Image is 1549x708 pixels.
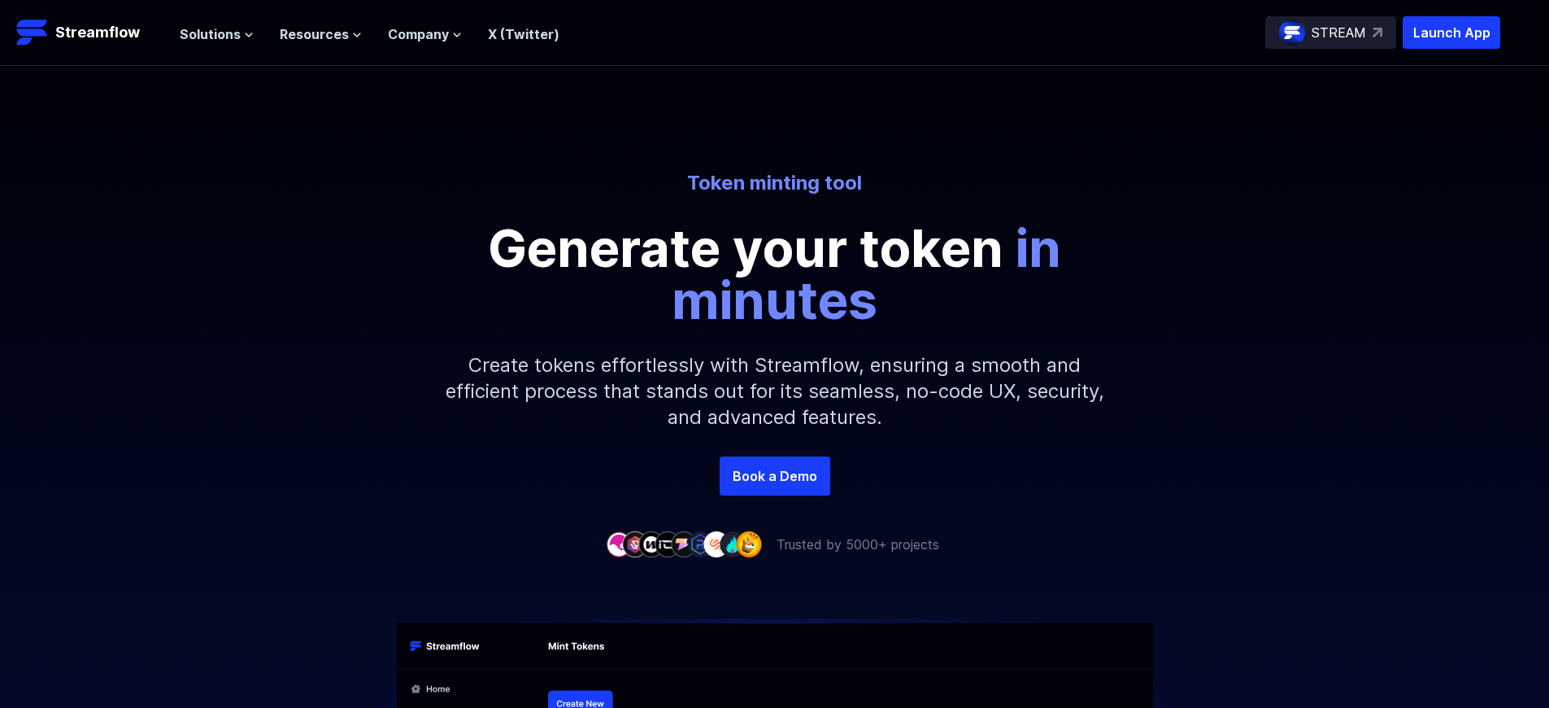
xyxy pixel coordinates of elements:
[388,24,462,44] button: Company
[736,531,762,557] img: company-9
[1279,20,1305,46] img: streamflow-logo-circle.png
[180,24,254,44] button: Solutions
[720,457,830,496] a: Book a Demo
[55,21,140,44] p: Streamflow
[622,531,648,557] img: company-2
[409,222,1141,326] p: Generate your token
[1403,16,1500,49] button: Launch App
[720,531,746,557] img: company-8
[16,16,49,49] img: Streamflow Logo
[1265,16,1396,49] a: STREAM
[655,531,681,557] img: company-4
[388,24,449,44] span: Company
[672,216,1061,331] span: in minutes
[703,531,729,557] img: company-7
[488,26,559,42] a: X (Twitter)
[606,531,632,557] img: company-1
[671,531,697,557] img: company-5
[687,531,713,557] img: company-6
[425,326,1125,457] p: Create tokens effortlessly with Streamflow, ensuring a smooth and efficient process that stands o...
[1312,23,1366,42] p: STREAM
[280,24,362,44] button: Resources
[16,16,163,49] a: Streamflow
[180,24,241,44] span: Solutions
[280,24,349,44] span: Resources
[638,531,664,557] img: company-3
[1373,28,1382,37] img: top-right-arrow.svg
[324,170,1225,196] p: Token minting tool
[777,535,939,554] p: Trusted by 5000+ projects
